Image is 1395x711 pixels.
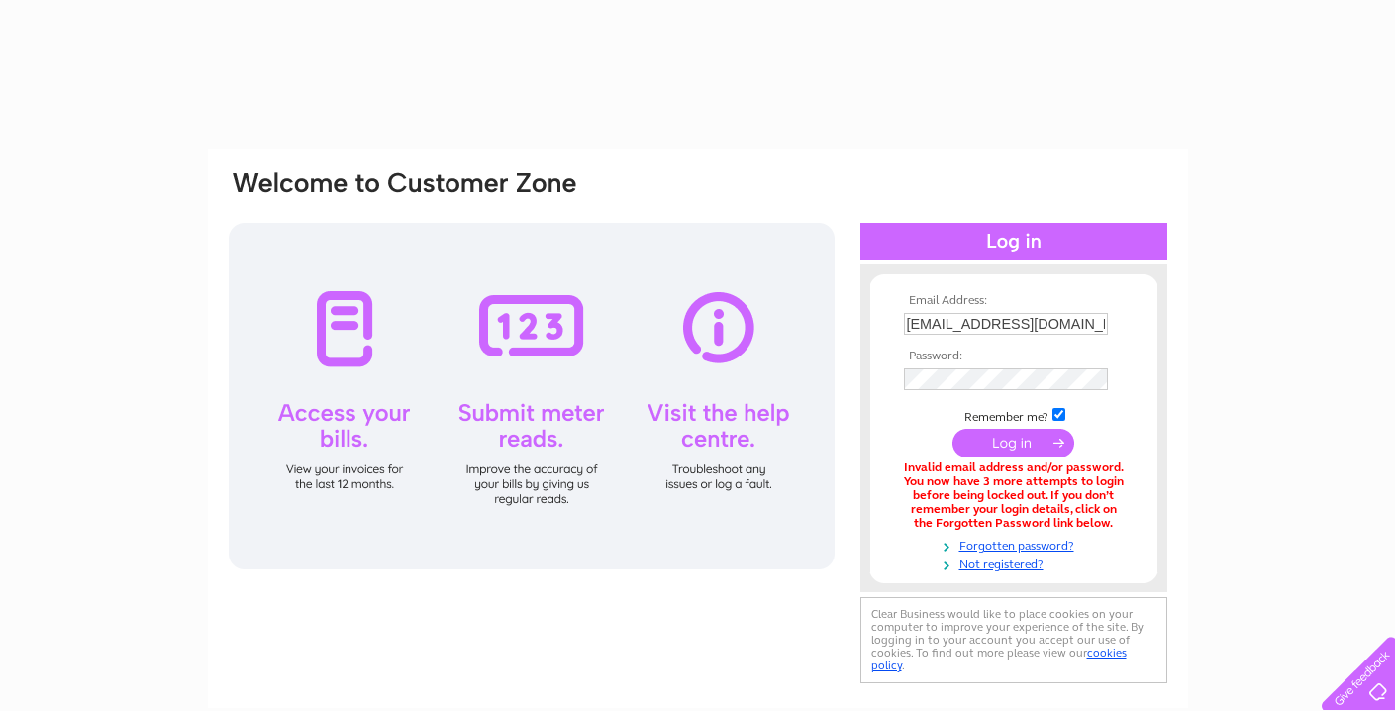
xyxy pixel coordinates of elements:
a: Forgotten password? [904,535,1129,554]
td: Remember me? [899,405,1129,425]
div: Clear Business would like to place cookies on your computer to improve your experience of the sit... [860,597,1167,683]
input: Submit [952,429,1074,457]
th: Email Address: [899,294,1129,308]
a: cookies policy [871,646,1127,672]
div: Invalid email address and/or password. You now have 3 more attempts to login before being locked ... [904,461,1124,530]
a: Not registered? [904,554,1129,572]
th: Password: [899,350,1129,363]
